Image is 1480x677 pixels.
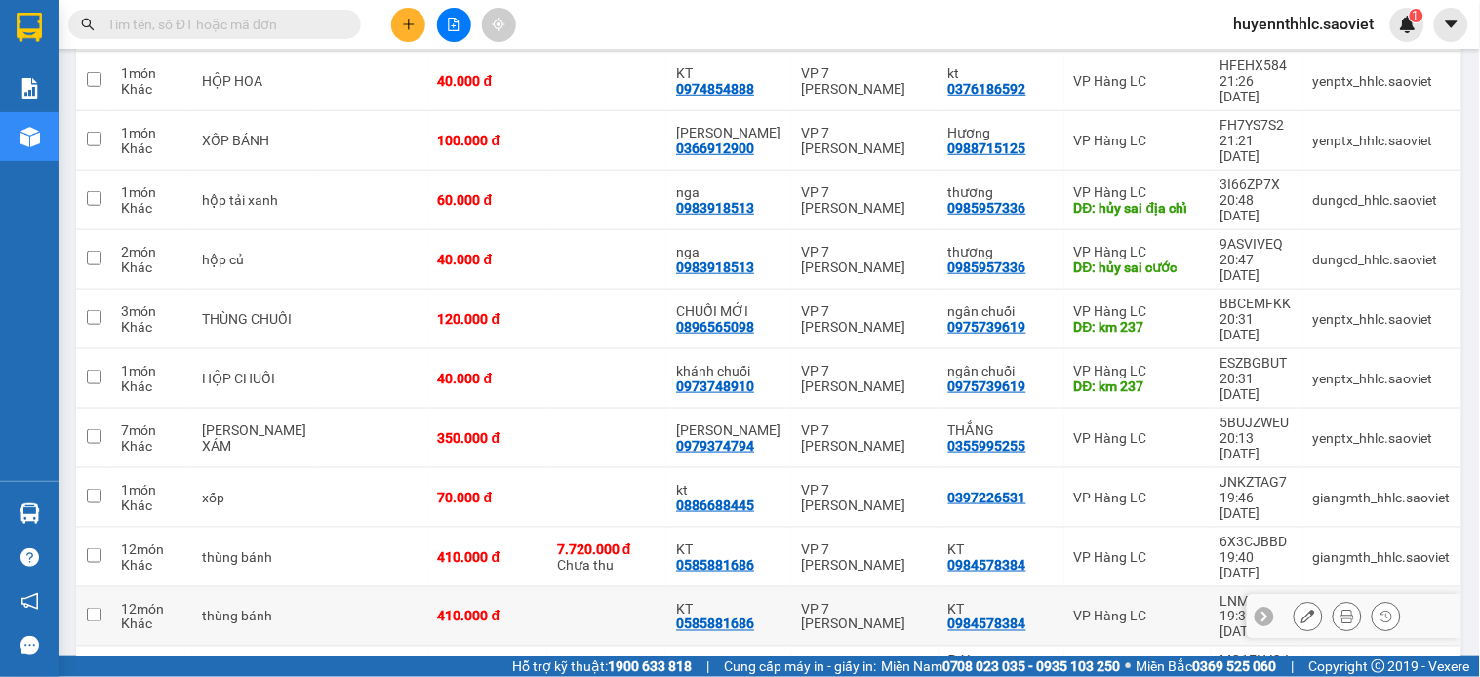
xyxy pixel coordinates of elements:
div: XỐP BÁNH [202,133,308,148]
div: VP 7 [PERSON_NAME] [801,541,929,573]
div: 40.000 đ [438,371,538,386]
div: 120.000 đ [438,311,538,327]
img: warehouse-icon [20,127,40,147]
div: 0985957336 [948,200,1026,216]
div: 0983918513 [676,200,754,216]
div: VP Hàng LC [1074,303,1201,319]
div: 350.000 đ [438,430,538,446]
button: caret-down [1434,8,1468,42]
strong: 1900 633 818 [608,658,692,674]
div: ngân chuối [948,363,1055,378]
div: 0983918513 [676,259,754,275]
div: HFEHX584 [1220,58,1294,73]
div: 0585881686 [676,617,754,632]
div: VP 7 [PERSON_NAME] [801,422,929,454]
div: 12 món [121,541,182,557]
div: KT [676,601,781,617]
div: 410.000 đ [438,609,538,624]
div: VP 7 [PERSON_NAME] [801,601,929,632]
div: 410.000 đ [438,549,538,565]
div: 19:46 [DATE] [1220,490,1294,521]
div: 2 món [121,244,182,259]
div: 20:48 [DATE] [1220,192,1294,223]
img: logo-vxr [17,13,42,42]
div: 0979374794 [676,438,754,454]
div: 0975739619 [948,319,1026,335]
div: LNM9DAZX [1220,593,1294,609]
div: 19:40 [DATE] [1220,549,1294,580]
div: 3 món [121,303,182,319]
div: ESZBGBUT [1220,355,1294,371]
div: LÊ ĐĂNG TÚ [676,422,781,438]
div: 6X3CJBBD [1220,534,1294,549]
div: 1 món [121,363,182,378]
div: Khác [121,438,182,454]
div: yenptx_hhlc.saoviet [1313,73,1451,89]
div: 20:13 [DATE] [1220,430,1294,461]
div: 3I66ZP7X [1220,177,1294,192]
div: 0974854888 [676,81,754,97]
div: 0886688445 [676,498,754,513]
div: 0984578384 [948,557,1026,573]
div: 7.720.000 đ [557,541,657,557]
div: xốp [202,490,308,505]
div: DĐ: km 237 [1074,378,1201,394]
div: JNKZTAG7 [1220,474,1294,490]
div: giangmth_hhlc.saoviet [1313,549,1451,565]
div: yenptx_hhlc.saoviet [1313,133,1451,148]
div: BBCEMFKK [1220,296,1294,311]
span: message [20,636,39,655]
button: aim [482,8,516,42]
div: 21:26 [DATE] [1220,73,1294,104]
div: nga [676,184,781,200]
div: 1 món [121,65,182,81]
div: Khác [121,378,182,394]
div: KIỆN TẢI XÁM [202,422,308,454]
div: MQ1FLVCJ [1220,653,1294,668]
input: Tìm tên, số ĐT hoặc mã đơn [107,14,338,35]
button: file-add [437,8,471,42]
div: ngọc ánh [676,125,781,140]
div: 20:31 [DATE] [1220,371,1294,402]
div: FH7YS7S2 [1220,117,1294,133]
div: 40.000 đ [438,73,538,89]
div: VP 7 [PERSON_NAME] [801,303,929,335]
div: 20:31 [DATE] [1220,311,1294,342]
span: search [81,18,95,31]
div: DĐ: hủy sai cước [1074,259,1201,275]
div: Khác [121,140,182,156]
div: dungcd_hhlc.saoviet [1313,192,1451,208]
span: | [706,656,709,677]
div: VP Hàng LC [1074,133,1201,148]
div: 0973748910 [676,378,754,394]
div: 70.000 đ [438,490,538,505]
div: 1 món [121,125,182,140]
div: KT [676,65,781,81]
div: Khác [121,81,182,97]
div: kt [948,65,1055,81]
div: KT [948,601,1055,617]
div: Khác [121,617,182,632]
div: hộp củ [202,252,308,267]
div: 0397226531 [948,490,1026,505]
div: HỘP HOA [202,73,308,89]
div: khánh chuối [676,363,781,378]
div: VP Hàng LC [1074,73,1201,89]
div: VP 7 [PERSON_NAME] [801,184,929,216]
span: file-add [447,18,460,31]
div: Khác [121,259,182,275]
div: Khác [121,557,182,573]
span: notification [20,592,39,611]
div: VP 7 [PERSON_NAME] [801,125,929,156]
img: warehouse-icon [20,503,40,524]
div: Hương [948,125,1055,140]
div: THẮNG [948,422,1055,438]
div: thùng bánh [202,549,308,565]
div: 1 món [121,482,182,498]
div: 0975739619 [948,378,1026,394]
span: | [1292,656,1295,677]
sup: 1 [1410,9,1423,22]
div: CHUỐI MỚI [676,303,781,319]
div: kt [676,482,781,498]
span: question-circle [20,548,39,567]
